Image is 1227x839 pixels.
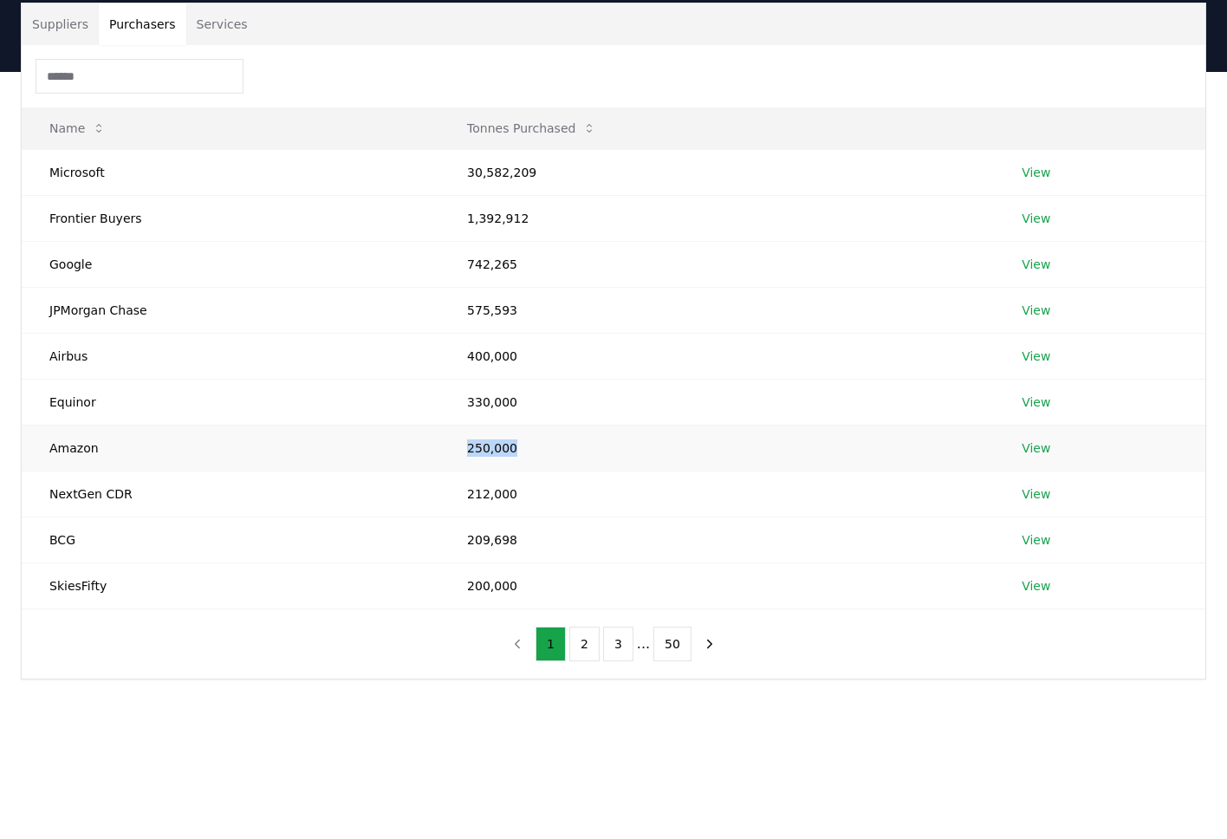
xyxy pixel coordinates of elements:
a: View [1022,531,1050,549]
button: Purchasers [99,3,186,45]
td: 400,000 [439,333,994,379]
button: 2 [569,627,600,661]
td: 250,000 [439,425,994,471]
button: Tonnes Purchased [453,111,610,146]
td: 209,698 [439,517,994,563]
td: 30,582,209 [439,149,994,195]
button: next page [695,627,724,661]
td: Amazon [22,425,439,471]
td: Airbus [22,333,439,379]
td: JPMorgan Chase [22,287,439,333]
a: View [1022,393,1050,411]
a: View [1022,577,1050,595]
a: View [1022,439,1050,457]
td: 212,000 [439,471,994,517]
button: 1 [536,627,566,661]
a: View [1022,302,1050,319]
td: NextGen CDR [22,471,439,517]
td: 330,000 [439,379,994,425]
td: Google [22,241,439,287]
td: Microsoft [22,149,439,195]
a: View [1022,256,1050,273]
button: Suppliers [22,3,99,45]
td: 200,000 [439,563,994,608]
button: 50 [653,627,691,661]
a: View [1022,210,1050,227]
td: Equinor [22,379,439,425]
td: 742,265 [439,241,994,287]
button: 3 [603,627,633,661]
td: 1,392,912 [439,195,994,241]
td: BCG [22,517,439,563]
a: View [1022,348,1050,365]
td: 575,593 [439,287,994,333]
a: View [1022,485,1050,503]
li: ... [637,634,650,654]
button: Services [186,3,258,45]
a: View [1022,164,1050,181]
td: Frontier Buyers [22,195,439,241]
button: Name [36,111,120,146]
td: SkiesFifty [22,563,439,608]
